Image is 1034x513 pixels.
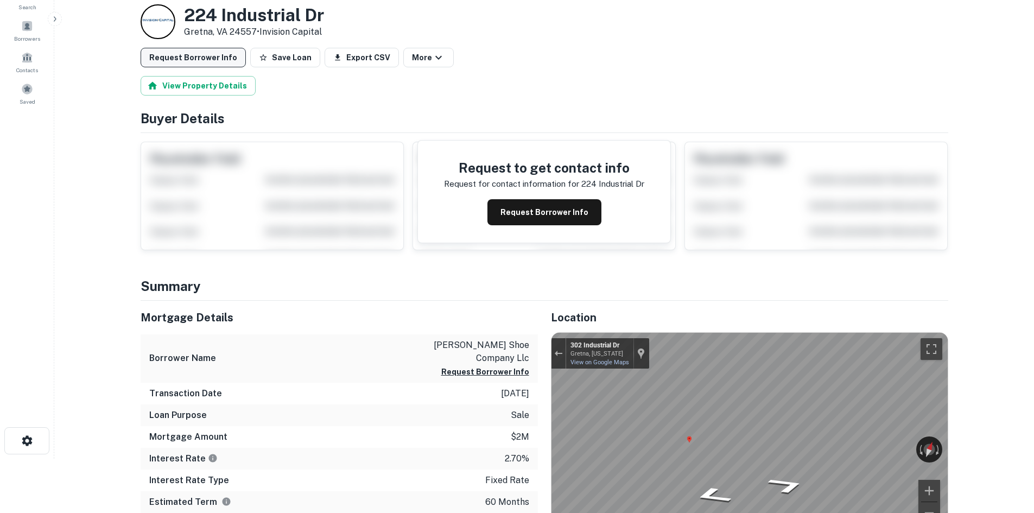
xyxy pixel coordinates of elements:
h6: Mortgage Amount [149,430,227,444]
button: Rotate counterclockwise [916,436,924,463]
button: More [403,48,454,67]
h4: Request to get contact info [444,158,644,178]
button: Zoom in [918,480,940,502]
button: Request Borrower Info [141,48,246,67]
button: Request Borrower Info [487,199,601,225]
p: [DATE] [501,387,529,400]
p: $2m [511,430,529,444]
a: Saved [3,79,51,108]
div: Gretna, [US_STATE] [570,350,629,357]
iframe: Chat Widget [980,426,1034,478]
p: fixed rate [485,474,529,487]
p: 224 industrial dr [581,178,644,191]
h5: Location [551,309,948,326]
span: Contacts [16,66,38,74]
h3: 224 Industrial Dr [184,5,324,26]
p: sale [511,409,529,422]
button: Toggle fullscreen view [921,338,942,360]
h6: Interest Rate Type [149,474,229,487]
button: Request Borrower Info [441,365,529,378]
p: 60 months [485,496,529,509]
p: Gretna, VA 24557 • [184,26,324,39]
path: Go Northeast, Industrial Dr [751,472,822,498]
h6: Transaction Date [149,387,222,400]
button: Reset the view [919,435,939,464]
a: Show location on map [637,347,645,359]
path: Go Southwest, Co Rd 1327 [677,483,748,509]
h6: Estimated Term [149,496,231,509]
p: 2.70% [505,452,529,465]
p: Request for contact information for [444,178,579,191]
h6: Borrower Name [149,352,216,365]
button: Rotate clockwise [935,436,942,463]
div: 302 Industrial Dr [570,341,629,350]
svg: The interest rates displayed on the website are for informational purposes only and may be report... [208,453,218,463]
h5: Mortgage Details [141,309,538,326]
a: Borrowers [3,16,51,45]
svg: Term is based on a standard schedule for this type of loan. [221,497,231,506]
button: View Property Details [141,76,256,96]
button: Export CSV [325,48,399,67]
a: Contacts [3,47,51,77]
span: Borrowers [14,34,40,43]
h6: Interest Rate [149,452,218,465]
h4: Summary [141,276,948,296]
h6: Loan Purpose [149,409,207,422]
a: Invision Capital [259,27,322,37]
span: Search [18,3,36,11]
a: View on Google Maps [570,359,629,366]
p: [PERSON_NAME] shoe company llc [432,339,529,365]
span: Saved [20,97,35,106]
button: Save Loan [250,48,320,67]
button: Exit the Street View [551,346,566,361]
h4: Buyer Details [141,109,948,128]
